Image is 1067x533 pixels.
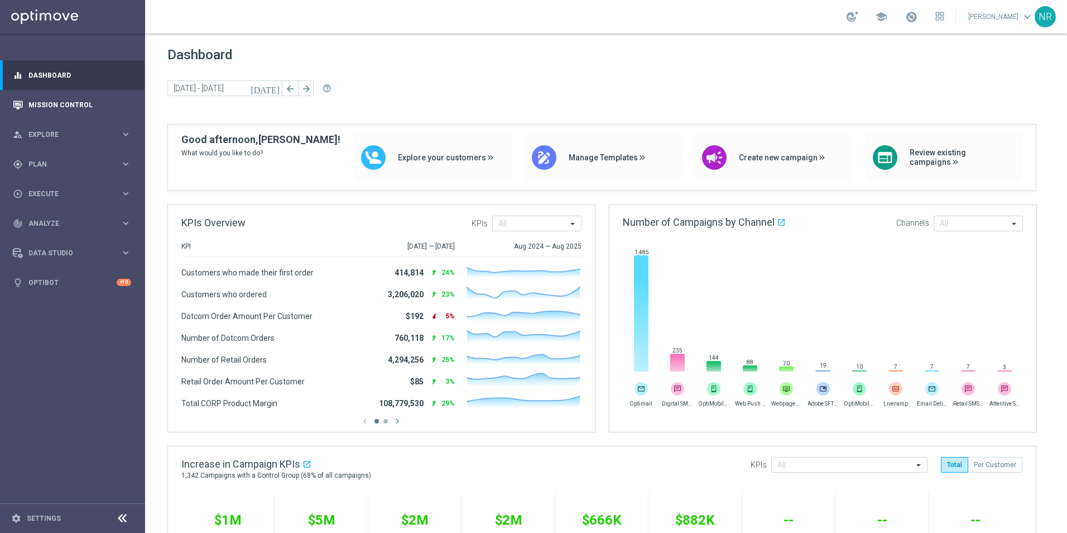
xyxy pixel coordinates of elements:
button: track_changes Analyze keyboard_arrow_right [12,219,132,228]
i: track_changes [13,218,23,229]
i: play_circle_outline [13,189,23,199]
span: Analyze [28,220,121,227]
div: Optibot [13,268,131,297]
i: keyboard_arrow_right [121,159,131,169]
div: Dashboard [13,60,131,90]
i: keyboard_arrow_right [121,248,131,258]
span: Data Studio [28,250,121,256]
button: play_circle_outline Execute keyboard_arrow_right [12,189,132,198]
div: Analyze [13,218,121,229]
button: person_search Explore keyboard_arrow_right [12,130,132,139]
a: Dashboard [28,60,131,90]
i: gps_fixed [13,159,23,169]
i: equalizer [13,70,23,80]
a: Settings [27,515,61,522]
span: Plan [28,161,121,168]
a: [PERSON_NAME]keyboard_arrow_down [967,8,1035,25]
button: Data Studio keyboard_arrow_right [12,249,132,258]
i: lightbulb [13,278,23,288]
div: Mission Control [13,90,131,120]
a: Optibot [28,268,117,297]
button: lightbulb Optibot +10 [12,278,132,287]
button: gps_fixed Plan keyboard_arrow_right [12,160,132,169]
div: Explore [13,130,121,140]
span: Execute [28,191,121,197]
div: Plan [13,159,121,169]
div: Data Studio [13,248,121,258]
i: keyboard_arrow_right [121,188,131,199]
i: keyboard_arrow_right [121,218,131,229]
button: Mission Control [12,101,132,110]
div: NR [1035,6,1056,27]
a: Mission Control [28,90,131,120]
span: Explore [28,131,121,138]
span: school [875,11,887,23]
div: +10 [117,279,131,286]
i: settings [11,513,21,524]
i: keyboard_arrow_right [121,129,131,140]
div: Execute [13,189,121,199]
button: equalizer Dashboard [12,71,132,80]
span: keyboard_arrow_down [1021,11,1034,23]
i: person_search [13,130,23,140]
